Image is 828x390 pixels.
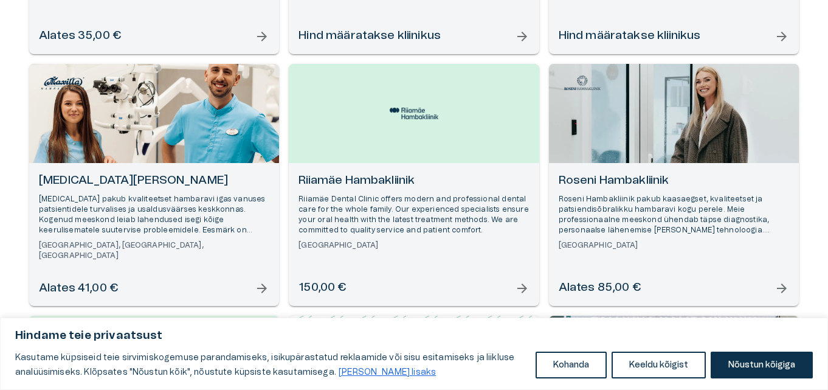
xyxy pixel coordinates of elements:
h6: 150,00 € [298,280,346,296]
span: arrow_forward [255,281,269,296]
h6: Riiamäe Hambakliinik [298,173,529,189]
a: Open selected supplier available booking dates [29,64,279,306]
img: Riiamäe Hambakliinik logo [390,108,438,119]
h6: Alates 35,00 € [39,28,121,44]
p: Hindame teie privaatsust [15,329,813,343]
h6: Alates 41,00 € [39,280,118,297]
span: arrow_forward [775,29,789,44]
img: Roseni Hambakliinik logo [558,73,607,92]
p: [MEDICAL_DATA] pakub kvaliteetset hambaravi igas vanuses patsientidele turvalises ja usaldusväärs... [39,194,269,236]
button: Nõustun kõigiga [711,352,813,378]
h6: Alates 85,00 € [559,280,641,296]
p: Kasutame küpsiseid teie sirvimiskogemuse parandamiseks, isikupärastatud reklaamide või sisu esita... [15,350,526,380]
h6: [GEOGRAPHIC_DATA] [559,240,789,251]
a: Open selected supplier available booking dates [549,64,799,306]
h6: Hind määratakse kliinikus [298,28,441,44]
h6: Hind määratakse kliinikus [559,28,701,44]
h6: [GEOGRAPHIC_DATA], [GEOGRAPHIC_DATA], [GEOGRAPHIC_DATA] [39,240,269,261]
p: Riiamäe Dental Clinic offers modern and professional dental care for the whole family. Our experi... [298,194,529,236]
h6: Roseni Hambakliinik [559,173,789,189]
button: Keeldu kõigist [612,352,706,378]
a: Loe lisaks [338,367,436,377]
span: arrow_forward [515,29,530,44]
h6: [MEDICAL_DATA][PERSON_NAME] [39,173,269,189]
a: Open selected supplier available booking dates [289,64,539,306]
h6: [GEOGRAPHIC_DATA] [298,240,529,251]
button: Kohanda [536,352,607,378]
span: arrow_forward [255,29,269,44]
span: arrow_forward [775,281,789,296]
span: arrow_forward [515,281,530,296]
span: Help [62,10,80,19]
p: Roseni Hambakliinik pakub kaasaegset, kvaliteetset ja patsiendisõbralikku hambaravi kogu perele. ... [559,194,789,236]
img: Maxilla Hambakliinik logo [38,73,87,92]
